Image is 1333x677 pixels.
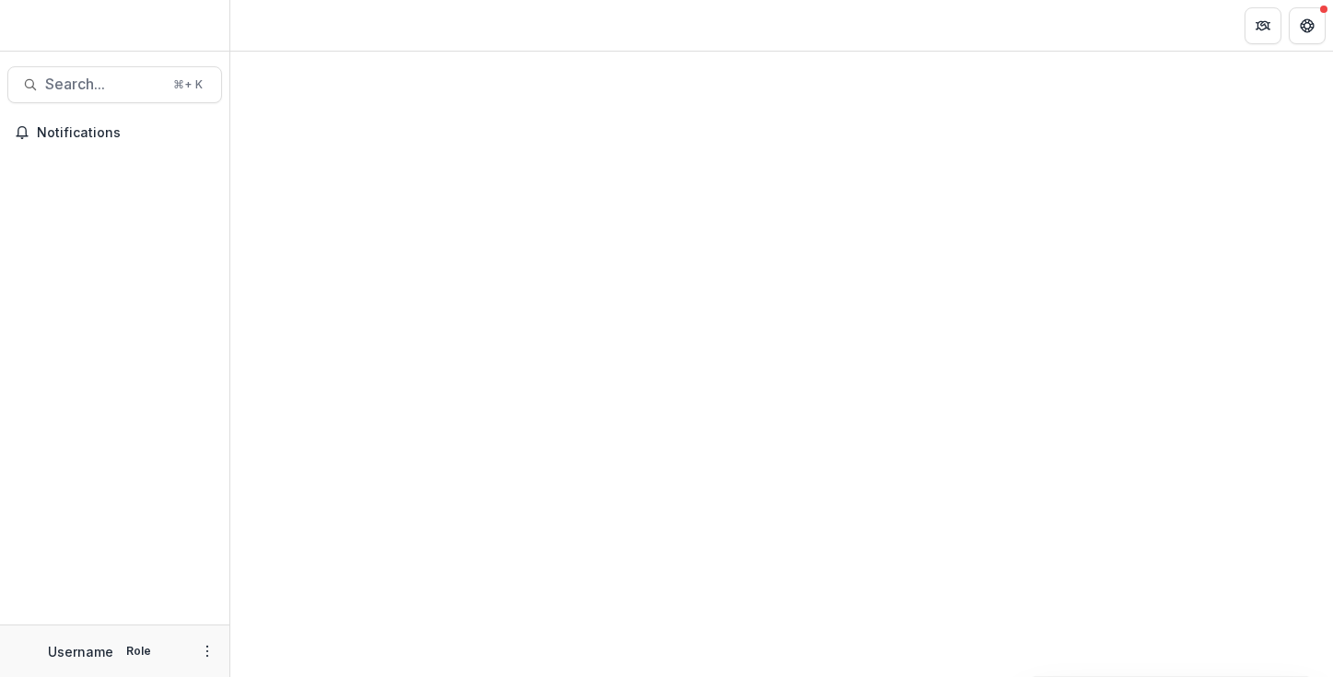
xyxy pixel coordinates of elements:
[1289,7,1326,44] button: Get Help
[7,118,222,147] button: Notifications
[45,76,162,93] span: Search...
[1245,7,1281,44] button: Partners
[7,66,222,103] button: Search...
[48,642,113,661] p: Username
[238,12,316,39] nav: breadcrumb
[196,640,218,662] button: More
[37,125,215,141] span: Notifications
[170,75,206,95] div: ⌘ + K
[121,643,157,659] p: Role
